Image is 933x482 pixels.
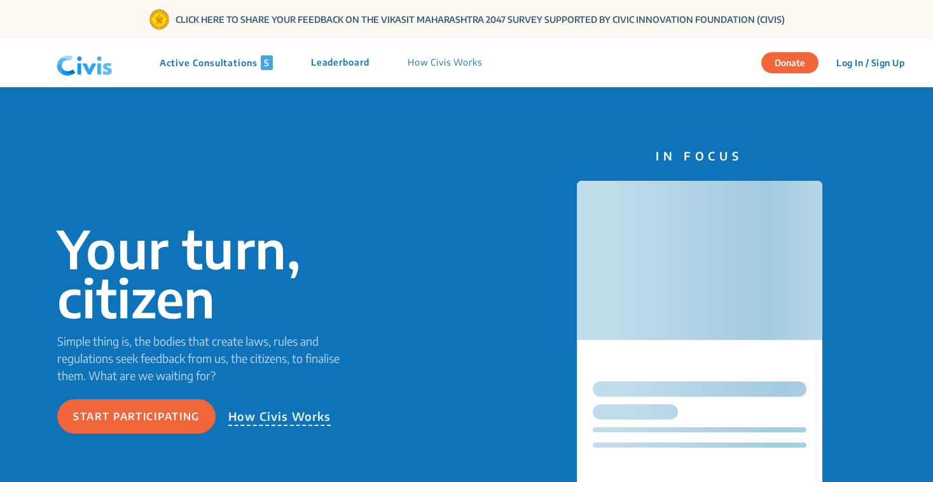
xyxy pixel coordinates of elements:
img: navlogo.png [52,44,118,82]
span: 5 [261,55,273,70]
a: Donate [761,55,828,68]
p: IN FOCUS [577,147,822,164]
button: Log In / Sign Up [828,53,913,73]
p: How Civis Works [228,408,331,426]
p: Leaderboard [311,55,370,70]
img: Gom Logo [148,8,170,31]
p: Your turn, citizen [57,224,343,322]
p: How Civis Works [408,55,482,70]
button: Donate [761,52,819,73]
p: Simple thing is, the bodies that create laws, rules and regulations seek feedback from us, the ci... [57,332,343,384]
p: Active Consultations [160,55,273,70]
button: Start participating [57,399,216,434]
a: CLICK HERE TO SHARE YOUR FEEDBACK ON THE VIKASIT MAHARASHTRA 2047 SURVEY SUPPORTED BY CIVIC INNOV... [176,13,785,26]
